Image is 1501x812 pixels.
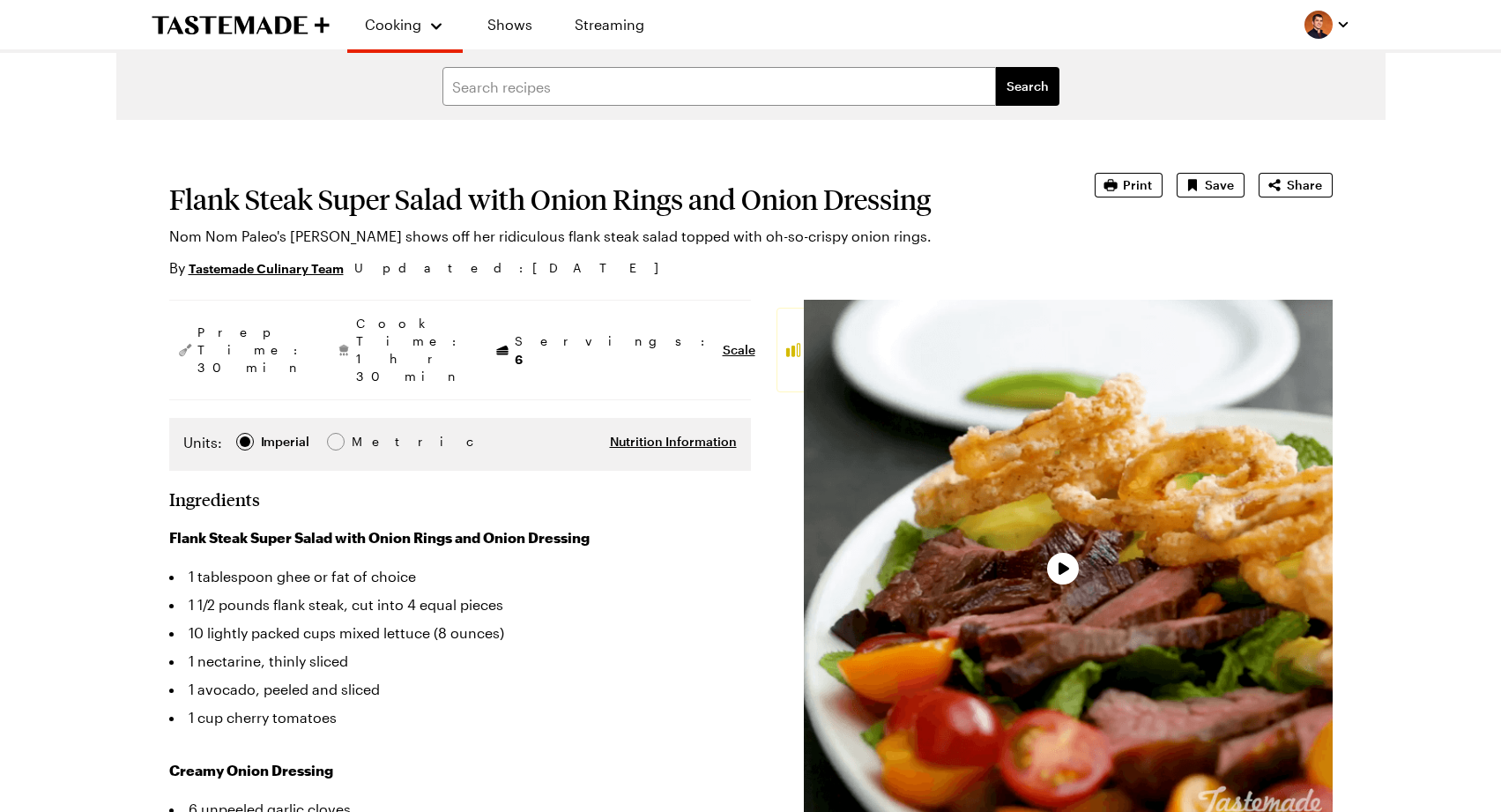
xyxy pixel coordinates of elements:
[1095,173,1163,197] button: Print
[996,67,1059,106] button: filters
[365,16,421,33] span: Cooking
[169,226,1045,247] p: Nom Nom Paleo's [PERSON_NAME] shows off her ridiculous flank steak salad topped with oh-so-crispy...
[365,7,445,42] button: Cooking
[152,15,330,35] a: To Tastemade Home Page
[1177,173,1245,197] button: Save recipe
[354,258,676,278] span: Updated : [DATE]
[1205,176,1234,194] span: Save
[261,432,309,451] div: Imperial
[1007,78,1049,95] span: Search
[169,257,344,279] p: By
[356,315,465,385] span: Cook Time: 1 hr 30 min
[1259,173,1333,197] button: Share
[169,704,751,732] li: 1 cup cherry tomatoes
[197,324,307,376] span: Prep Time: 30 min
[169,183,1045,215] h1: Flank Steak Super Salad with Onion Rings and Onion Dressing
[1304,11,1333,39] img: Profile picture
[189,258,344,278] a: Tastemade Culinary Team
[169,647,751,675] li: 1 nectarine, thinly sliced
[352,432,389,451] div: Metric
[169,527,751,548] h3: Flank Steak Super Salad with Onion Rings and Onion Dressing
[723,341,755,359] button: Scale
[610,433,737,451] button: Nutrition Information
[261,432,311,451] span: Imperial
[169,562,751,591] li: 1 tablespoon ghee or fat of choice
[1287,176,1322,194] span: Share
[169,488,260,510] h2: Ingredients
[352,432,390,451] span: Metric
[183,432,222,453] label: Units:
[169,591,751,619] li: 1 1/2 pounds flank steak, cut into 4 equal pieces
[515,332,714,369] span: Servings:
[1123,176,1152,194] span: Print
[169,760,751,781] h3: Creamy Onion Dressing
[169,619,751,647] li: 10 lightly packed cups mixed lettuce (8 ounces)
[515,350,523,367] span: 6
[1304,11,1350,39] button: Profile picture
[1047,553,1079,585] button: Play Video
[183,432,389,457] div: Imperial Metric
[169,675,751,704] li: 1 avocado, peeled and sliced
[442,67,996,106] input: Search recipes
